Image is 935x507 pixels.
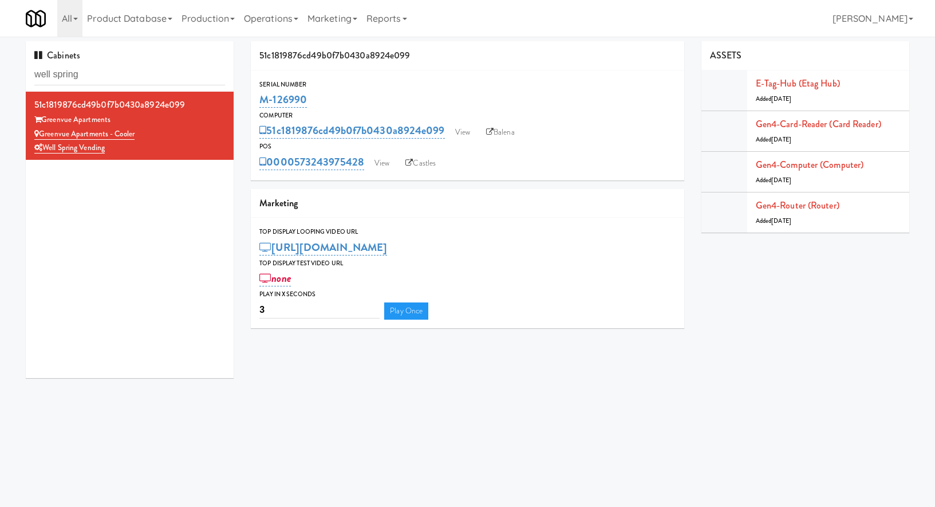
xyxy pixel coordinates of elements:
[449,124,476,141] a: View
[34,96,225,113] div: 51c1819876cd49b0f7b0430a8924e099
[259,289,676,300] div: Play in X seconds
[251,41,684,70] div: 51c1819876cd49b0f7b0430a8924e099
[34,113,225,127] div: Greenvue Apartments
[259,226,676,238] div: Top Display Looping Video Url
[756,135,791,144] span: Added
[400,155,441,172] a: Castles
[756,217,791,225] span: Added
[259,141,676,152] div: POS
[26,92,234,160] li: 51c1819876cd49b0f7b0430a8924e099Greenvue Apartments Greenvue Apartments - CoolerWell Spring Vending
[384,302,428,320] a: Play Once
[259,239,387,256] a: [URL][DOMAIN_NAME]
[34,64,225,85] input: Search cabinets
[34,128,135,140] a: Greenvue Apartments - Cooler
[34,49,80,62] span: Cabinets
[756,176,791,184] span: Added
[259,154,364,170] a: 0000573243975428
[259,196,298,210] span: Marketing
[756,95,791,103] span: Added
[756,117,881,131] a: Gen4-card-reader (Card Reader)
[756,158,863,171] a: Gen4-computer (Computer)
[771,217,791,225] span: [DATE]
[259,92,307,108] a: M-126990
[771,135,791,144] span: [DATE]
[369,155,395,172] a: View
[480,124,520,141] a: Balena
[259,110,676,121] div: Computer
[26,9,46,29] img: Micromart
[771,176,791,184] span: [DATE]
[756,77,840,90] a: E-tag-hub (Etag Hub)
[259,258,676,269] div: Top Display Test Video Url
[34,142,105,154] a: Well Spring Vending
[259,270,291,286] a: none
[259,79,676,91] div: Serial Number
[710,49,742,62] span: ASSETS
[756,199,839,212] a: Gen4-router (Router)
[771,95,791,103] span: [DATE]
[259,123,444,139] a: 51c1819876cd49b0f7b0430a8924e099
